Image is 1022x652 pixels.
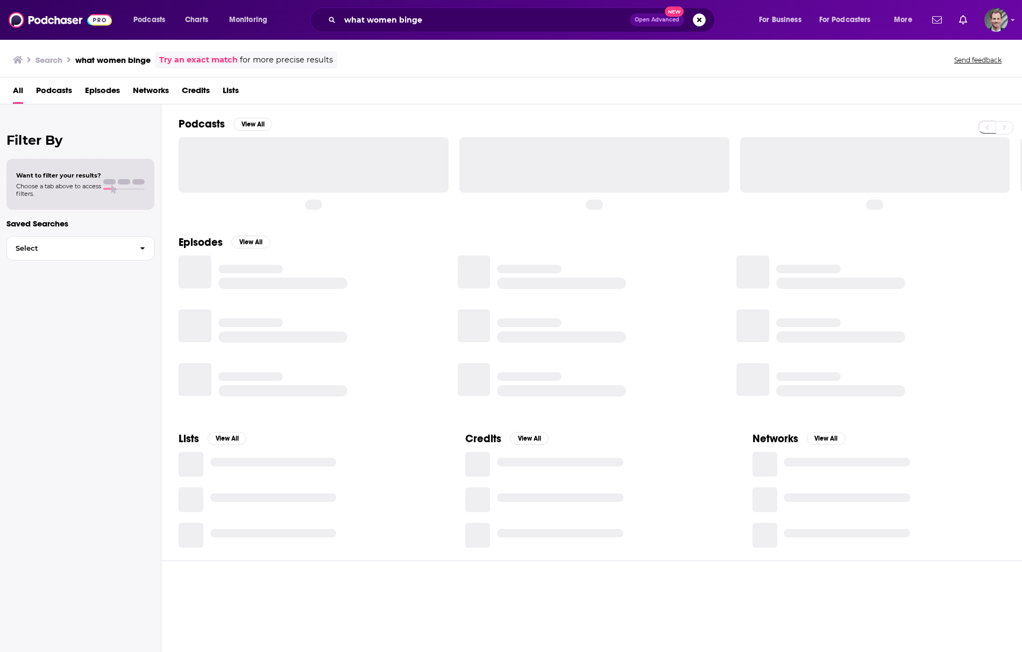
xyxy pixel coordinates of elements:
button: View All [510,432,549,445]
span: More [894,12,912,27]
button: open menu [886,11,926,29]
button: Open AdvancedNew [630,13,684,26]
span: for more precise results [240,54,333,66]
a: All [13,82,23,104]
a: NetworksView All [753,432,846,445]
div: Search podcasts, credits, & more... [321,8,725,32]
button: View All [231,236,270,249]
button: open menu [812,11,886,29]
a: Podcasts [36,82,72,104]
a: Charts [178,11,215,29]
button: Show profile menu [984,8,1008,32]
span: Podcasts [133,12,165,27]
span: Choose a tab above to access filters. [16,182,101,197]
button: Select [6,236,154,260]
h2: Filter By [6,132,154,148]
button: View All [807,432,846,445]
h2: Episodes [179,236,223,249]
h2: Podcasts [179,117,225,131]
img: User Profile [984,8,1008,32]
a: Try an exact match [159,54,238,66]
h2: Credits [465,432,501,445]
a: Credits [182,82,210,104]
h3: what women binge [75,55,151,65]
h2: Lists [179,432,199,445]
h2: Networks [753,432,798,445]
a: Show notifications dropdown [928,11,946,29]
span: Select [7,245,131,252]
h3: Search [36,55,62,65]
span: Monitoring [229,12,267,27]
span: Open Advanced [635,17,679,23]
input: Search podcasts, credits, & more... [340,11,630,29]
span: New [665,6,684,17]
a: Networks [133,82,169,104]
a: ListsView All [179,432,246,445]
span: For Podcasters [819,12,871,27]
a: PodcastsView All [179,117,272,131]
button: open menu [222,11,281,29]
button: open menu [751,11,815,29]
span: Want to filter your results? [16,172,101,179]
a: EpisodesView All [179,236,270,249]
img: Podchaser - Follow, Share and Rate Podcasts [9,10,112,30]
button: Send feedback [951,55,1005,65]
a: Show notifications dropdown [955,11,971,29]
span: For Business [759,12,801,27]
p: Saved Searches [6,218,154,229]
button: View All [233,118,272,131]
span: Charts [185,12,208,27]
a: Lists [223,82,239,104]
button: open menu [126,11,179,29]
a: CreditsView All [465,432,549,445]
span: Logged in as kwerderman [984,8,1008,32]
button: View All [208,432,246,445]
a: Episodes [85,82,120,104]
